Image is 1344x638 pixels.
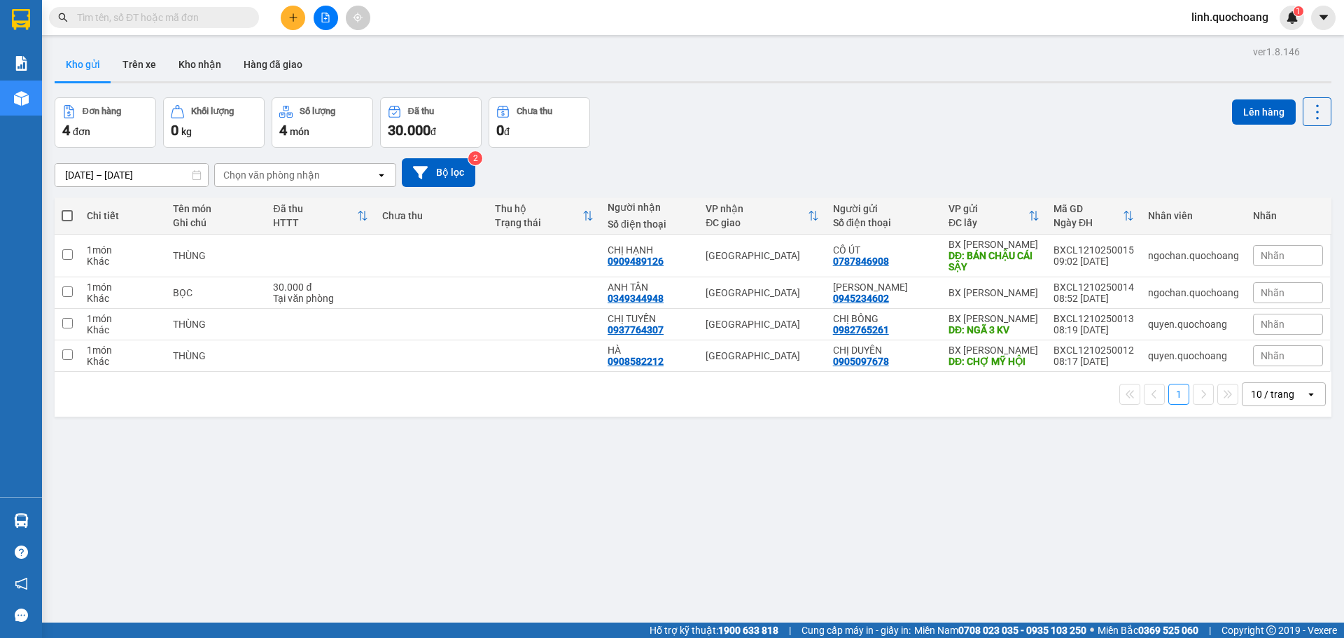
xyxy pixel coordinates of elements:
[15,609,28,622] span: message
[388,122,430,139] span: 30.000
[321,13,330,22] span: file-add
[163,97,265,148] button: Khối lượng0kg
[181,126,192,137] span: kg
[1266,625,1276,635] span: copyright
[15,577,28,590] span: notification
[1090,627,1094,633] span: ⚪️
[272,97,373,148] button: Số lượng4món
[1053,345,1134,356] div: BXCL1210250012
[173,250,260,261] div: THÙNG
[608,324,664,335] div: 0937764307
[608,345,692,356] div: HÀ
[495,203,582,214] div: Thu hộ
[706,319,819,330] div: [GEOGRAPHIC_DATA]
[266,197,374,235] th: Toggle SortBy
[1253,44,1300,60] div: ver 1.8.146
[314,6,338,30] button: file-add
[833,244,934,256] div: CÔ ÚT
[430,126,436,137] span: đ
[402,158,475,187] button: Bộ lọc
[62,122,70,139] span: 4
[1053,282,1134,293] div: BXCL1210250014
[1138,625,1198,636] strong: 0369 525 060
[496,122,504,139] span: 0
[58,13,68,22] span: search
[948,287,1039,298] div: BX [PERSON_NAME]
[273,203,356,214] div: Đã thu
[608,313,692,324] div: CHỊ TUYỀN
[608,219,692,230] div: Số điện thoại
[191,106,234,116] div: Khối lượng
[15,546,28,559] span: question-circle
[488,197,601,235] th: Toggle SortBy
[173,217,260,228] div: Ghi chú
[1148,287,1239,298] div: ngochan.quochoang
[73,126,90,137] span: đơn
[55,48,111,81] button: Kho gửi
[1261,287,1284,298] span: Nhãn
[1180,8,1280,26] span: linh.quochoang
[279,122,287,139] span: 4
[948,250,1039,272] div: DĐ: BÁN CHẬU CÁI SẬY
[833,356,889,367] div: 0905097678
[87,256,159,267] div: Khác
[1053,256,1134,267] div: 09:02 [DATE]
[1053,244,1134,256] div: BXCL1210250015
[346,6,370,30] button: aim
[833,324,889,335] div: 0982765261
[1148,250,1239,261] div: ngochan.quochoang
[948,345,1039,356] div: BX [PERSON_NAME]
[608,293,664,304] div: 0349344948
[273,282,367,293] div: 30.000 đ
[83,106,121,116] div: Đơn hàng
[380,97,482,148] button: Đã thu30.000đ
[281,6,305,30] button: plus
[706,350,819,361] div: [GEOGRAPHIC_DATA]
[833,217,934,228] div: Số điện thoại
[789,623,791,638] span: |
[517,106,552,116] div: Chưa thu
[232,48,314,81] button: Hàng đã giao
[1148,210,1239,221] div: Nhân viên
[495,217,582,228] div: Trạng thái
[273,293,367,304] div: Tại văn phòng
[958,625,1086,636] strong: 0708 023 035 - 0935 103 250
[1294,6,1303,16] sup: 1
[173,350,260,361] div: THÙNG
[290,126,309,137] span: món
[489,97,590,148] button: Chưa thu0đ
[408,106,434,116] div: Đã thu
[87,282,159,293] div: 1 món
[171,122,178,139] span: 0
[1296,6,1301,16] span: 1
[833,345,934,356] div: CHỊ DUYÊN
[1305,389,1317,400] svg: open
[468,151,482,165] sup: 2
[55,164,208,186] input: Select a date range.
[948,217,1028,228] div: ĐC lấy
[87,313,159,324] div: 1 món
[833,256,889,267] div: 0787846908
[14,513,29,528] img: warehouse-icon
[833,293,889,304] div: 0945234602
[1098,623,1198,638] span: Miền Bắc
[706,217,808,228] div: ĐC giao
[300,106,335,116] div: Số lượng
[941,197,1046,235] th: Toggle SortBy
[1168,384,1189,405] button: 1
[353,13,363,22] span: aim
[608,356,664,367] div: 0908582212
[87,244,159,256] div: 1 món
[1232,99,1296,125] button: Lên hàng
[801,623,911,638] span: Cung cấp máy in - giấy in:
[173,319,260,330] div: THÙNG
[87,345,159,356] div: 1 món
[1261,319,1284,330] span: Nhãn
[608,244,692,256] div: CHỊ HẠNH
[948,203,1028,214] div: VP gửi
[111,48,167,81] button: Trên xe
[699,197,826,235] th: Toggle SortBy
[87,293,159,304] div: Khác
[650,623,778,638] span: Hỗ trợ kỹ thuật:
[833,313,934,324] div: CHỊ BÔNG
